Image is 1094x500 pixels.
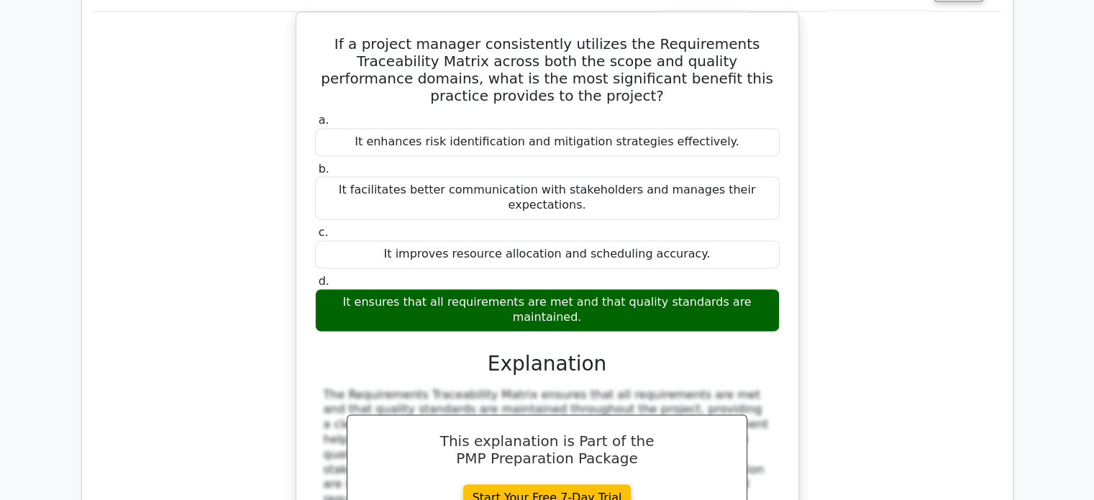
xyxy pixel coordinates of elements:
span: a. [319,113,329,127]
div: It enhances risk identification and mitigation strategies effectively. [315,128,780,156]
div: It facilitates better communication with stakeholders and manages their expectations. [315,176,780,219]
span: b. [319,162,329,176]
h3: Explanation [324,352,771,376]
span: d. [319,274,329,288]
h5: If a project manager consistently utilizes the Requirements Traceability Matrix across both the s... [314,35,781,104]
div: It improves resource allocation and scheduling accuracy. [315,240,780,268]
div: It ensures that all requirements are met and that quality standards are maintained. [315,288,780,332]
span: c. [319,225,329,239]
